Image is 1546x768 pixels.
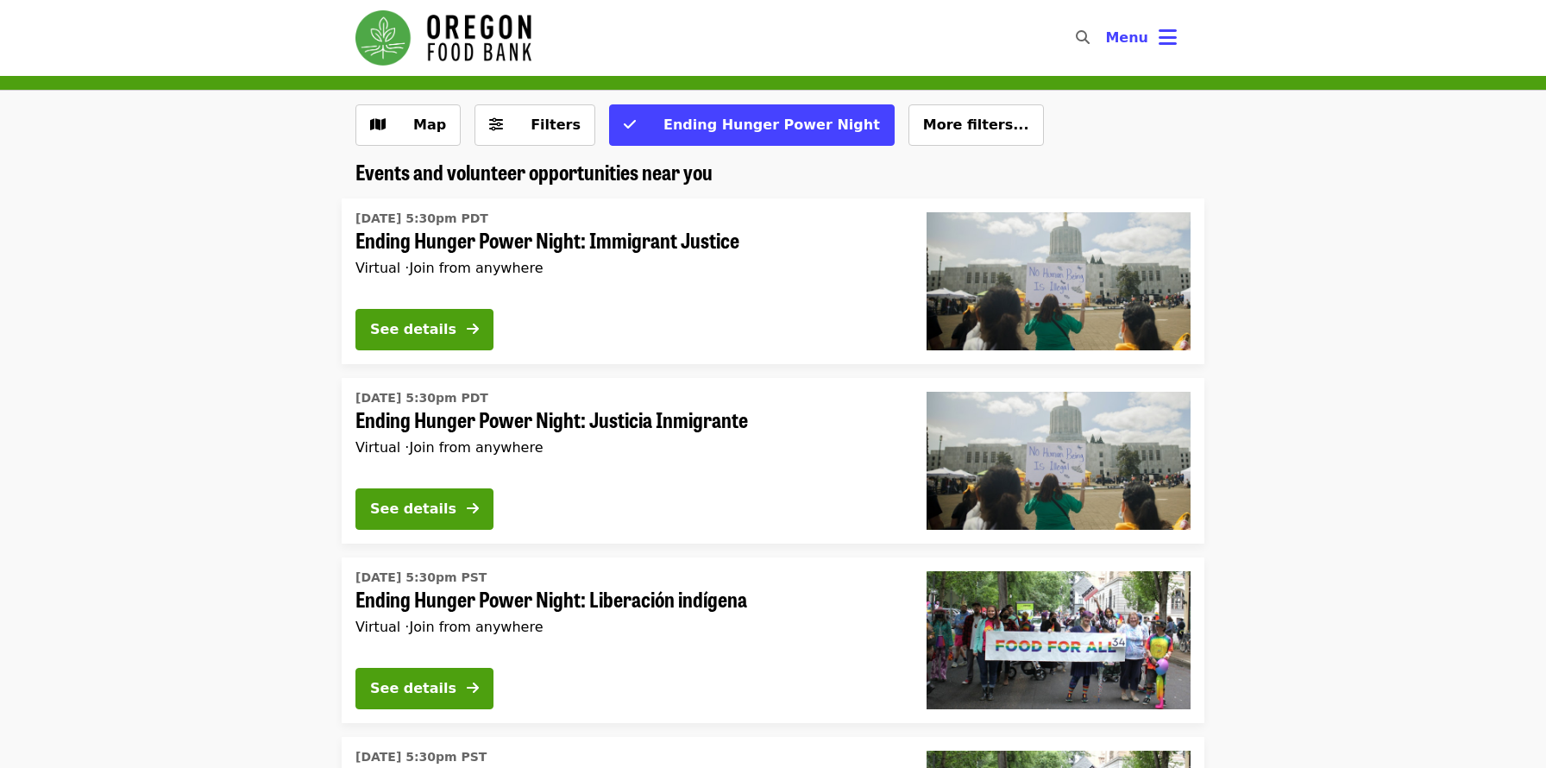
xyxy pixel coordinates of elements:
i: search icon [1076,29,1090,46]
button: See details [355,668,493,709]
time: [DATE] 5:30pm PDT [355,389,488,407]
button: See details [355,309,493,350]
a: See details for "Ending Hunger Power Night: Immigrant Justice" [342,198,1204,364]
img: Ending Hunger Power Night: Liberación indígena organized by Oregon Food Bank [927,571,1191,709]
input: Search [1100,17,1114,59]
button: Ending Hunger Power Night [609,104,895,146]
i: arrow-right icon [467,500,479,517]
i: check icon [624,116,636,133]
div: See details [370,499,456,519]
img: Ending Hunger Power Night: Immigrant Justice organized by Oregon Food Bank [927,212,1191,350]
i: arrow-right icon [467,680,479,696]
span: Join from anywhere [409,439,543,456]
img: Oregon Food Bank - Home [355,10,531,66]
a: See details for "Ending Hunger Power Night: Justicia Inmigrante" [342,378,1204,544]
span: Join from anywhere [409,260,543,276]
span: Virtual · [355,260,544,276]
span: More filters... [923,116,1029,133]
i: bars icon [1159,25,1177,50]
span: Virtual · [355,439,544,456]
button: Show map view [355,104,461,146]
i: arrow-right icon [467,321,479,337]
button: Filters (0 selected) [474,104,595,146]
span: Menu [1105,29,1148,46]
button: Toggle account menu [1091,17,1191,59]
div: See details [370,678,456,699]
span: Ending Hunger Power Night: Liberación indígena [355,587,899,612]
i: sliders-h icon [489,116,503,133]
span: Join from anywhere [409,619,543,635]
button: More filters... [908,104,1044,146]
a: See details for "Ending Hunger Power Night: Liberación indígena" [342,557,1204,723]
span: Events and volunteer opportunities near you [355,156,713,186]
span: Virtual · [355,619,544,635]
span: Ending Hunger Power Night: Immigrant Justice [355,228,899,253]
time: [DATE] 5:30pm PST [355,569,487,587]
img: Ending Hunger Power Night: Justicia Inmigrante organized by Oregon Food Bank [927,392,1191,530]
div: See details [370,319,456,340]
span: Ending Hunger Power Night: Justicia Inmigrante [355,407,899,432]
span: Ending Hunger Power Night [663,116,880,133]
span: Filters [531,116,581,133]
time: [DATE] 5:30pm PDT [355,210,488,228]
i: map icon [370,116,386,133]
time: [DATE] 5:30pm PST [355,748,487,766]
span: Map [413,116,446,133]
button: See details [355,488,493,530]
